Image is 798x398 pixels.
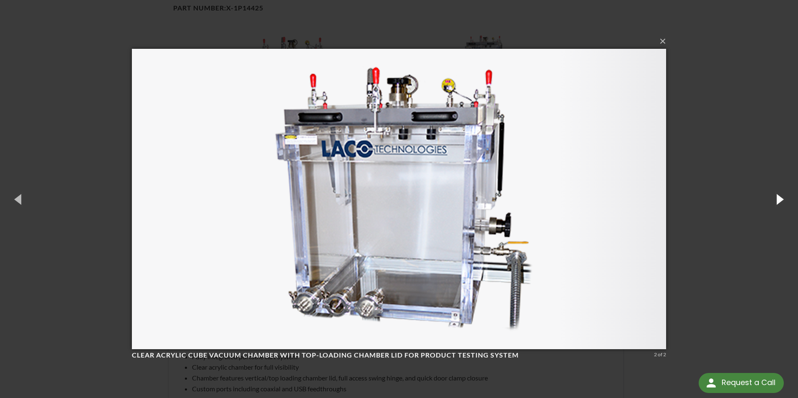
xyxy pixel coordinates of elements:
[132,351,651,360] h4: Clear acrylic cube vacuum chamber with top-loading chamber lid for product testing system
[760,176,798,222] button: Next (Right arrow key)
[722,373,775,392] div: Request a Call
[699,373,784,393] div: Request a Call
[134,32,669,50] button: ×
[705,376,718,390] img: round button
[654,351,666,358] div: 2 of 2
[132,32,666,366] img: Clear acrylic cube vacuum chamber with top-loading chamber lid for product testing system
